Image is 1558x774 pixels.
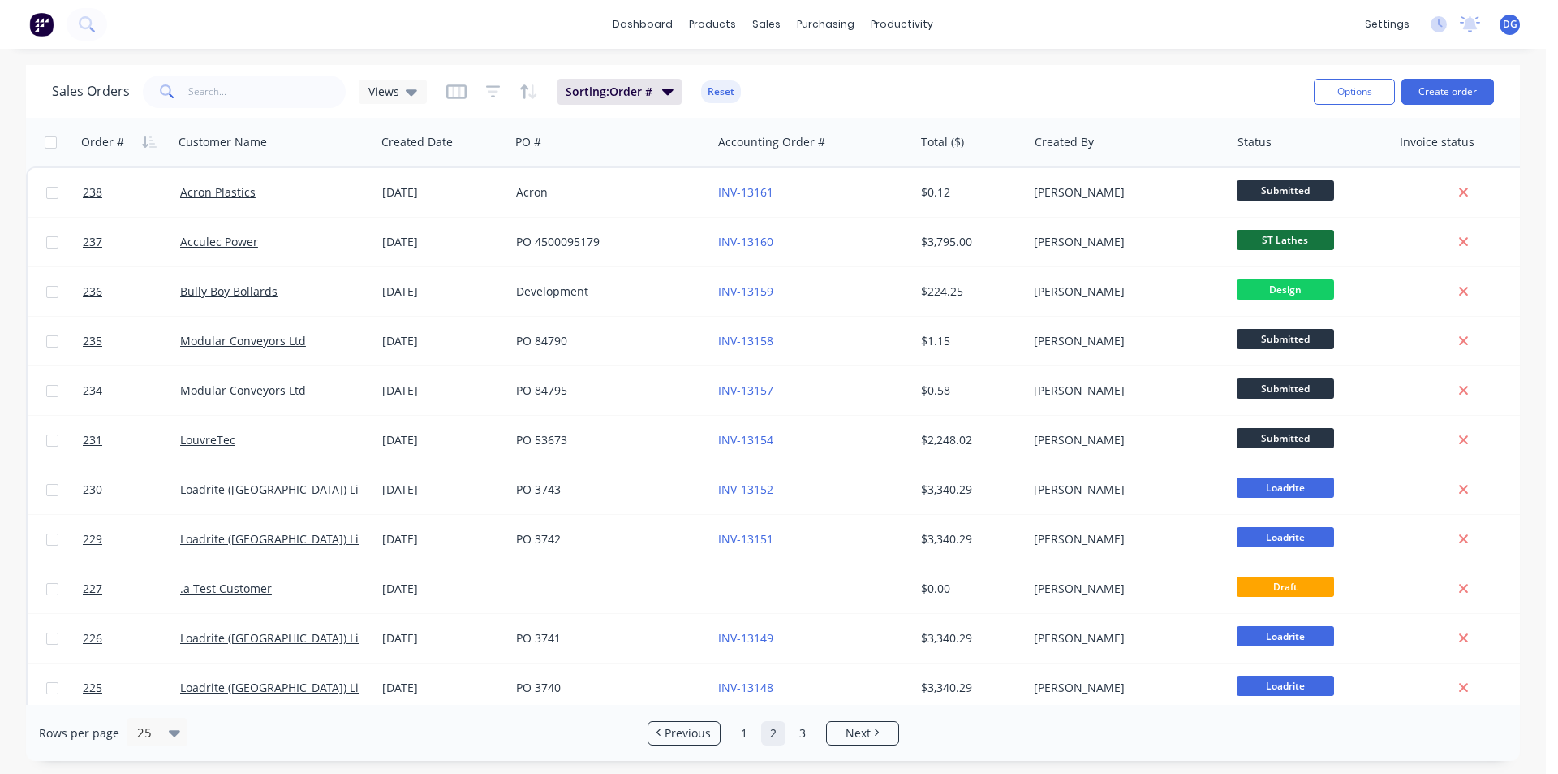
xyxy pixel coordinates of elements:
[83,664,180,712] a: 225
[921,432,1016,448] div: $2,248.02
[921,531,1016,547] div: $3,340.29
[83,234,102,250] span: 237
[83,630,102,646] span: 226
[382,333,503,349] div: [DATE]
[718,680,773,695] a: INV-13148
[180,383,306,398] a: Modular Conveyors Ltd
[1237,279,1334,300] span: Design
[180,234,258,249] a: Acculec Power
[83,333,102,349] span: 235
[718,432,773,448] a: INV-13154
[718,630,773,646] a: INV-13149
[516,383,696,399] div: PO 84795
[846,725,871,742] span: Next
[39,725,119,742] span: Rows per page
[180,283,278,299] a: Bully Boy Bollards
[641,721,906,746] ul: Pagination
[188,76,346,108] input: Search...
[29,12,54,37] img: Factory
[83,432,102,448] span: 231
[863,12,941,37] div: productivity
[827,725,898,742] a: Next page
[718,333,773,348] a: INV-13158
[718,482,773,497] a: INV-13152
[718,283,773,299] a: INV-13159
[921,383,1016,399] div: $0.58
[382,283,503,300] div: [DATE]
[83,531,102,547] span: 229
[180,432,235,448] a: LouvreTec
[718,134,825,150] div: Accounting Order #
[718,531,773,547] a: INV-13151
[81,134,124,150] div: Order #
[180,482,390,497] a: Loadrite ([GEOGRAPHIC_DATA]) Limited
[1034,531,1214,547] div: [PERSON_NAME]
[1035,134,1094,150] div: Created By
[382,680,503,696] div: [DATE]
[52,84,130,99] h1: Sales Orders
[382,184,503,201] div: [DATE]
[382,383,503,399] div: [DATE]
[83,366,180,415] a: 234
[180,630,390,646] a: Loadrite ([GEOGRAPHIC_DATA]) Limited
[1034,283,1214,300] div: [PERSON_NAME]
[1034,581,1214,597] div: [PERSON_NAME]
[1237,478,1334,498] span: Loadrite
[1503,17,1517,32] span: DG
[921,680,1016,696] div: $3,340.29
[382,482,503,498] div: [DATE]
[516,432,696,448] div: PO 53673
[921,581,1016,597] div: $0.00
[516,333,696,349] div: PO 84790
[566,84,652,100] span: Sorting: Order #
[516,482,696,498] div: PO 3743
[83,482,102,498] span: 230
[368,83,399,100] span: Views
[921,333,1016,349] div: $1.15
[83,218,180,266] a: 237
[681,12,744,37] div: products
[921,630,1016,646] div: $3,340.29
[382,234,503,250] div: [DATE]
[701,80,741,103] button: Reset
[1357,12,1418,37] div: settings
[1034,432,1214,448] div: [PERSON_NAME]
[516,283,696,300] div: Development
[180,333,306,348] a: Modular Conveyors Ltd
[1237,676,1334,696] span: Loadrite
[789,12,863,37] div: purchasing
[790,721,815,746] a: Page 3
[1237,134,1272,150] div: Status
[921,482,1016,498] div: $3,340.29
[180,184,256,200] a: Acron Plastics
[83,317,180,365] a: 235
[516,234,696,250] div: PO 4500095179
[83,564,180,613] a: 227
[180,531,390,547] a: Loadrite ([GEOGRAPHIC_DATA]) Limited
[516,184,696,201] div: Acron
[718,383,773,398] a: INV-13157
[83,515,180,564] a: 229
[1237,527,1334,547] span: Loadrite
[1237,230,1334,250] span: ST Lathes
[1314,79,1395,105] button: Options
[1034,482,1214,498] div: [PERSON_NAME]
[605,12,681,37] a: dashboard
[382,432,503,448] div: [DATE]
[83,283,102,300] span: 236
[1034,383,1214,399] div: [PERSON_NAME]
[83,184,102,201] span: 238
[1400,134,1474,150] div: Invoice status
[515,134,541,150] div: PO #
[516,531,696,547] div: PO 3742
[1237,329,1334,349] span: Submitted
[382,630,503,646] div: [DATE]
[1034,630,1214,646] div: [PERSON_NAME]
[381,134,453,150] div: Created Date
[516,630,696,646] div: PO 3741
[382,581,503,597] div: [DATE]
[1237,626,1334,646] span: Loadrite
[1034,184,1214,201] div: [PERSON_NAME]
[179,134,267,150] div: Customer Name
[718,184,773,200] a: INV-13161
